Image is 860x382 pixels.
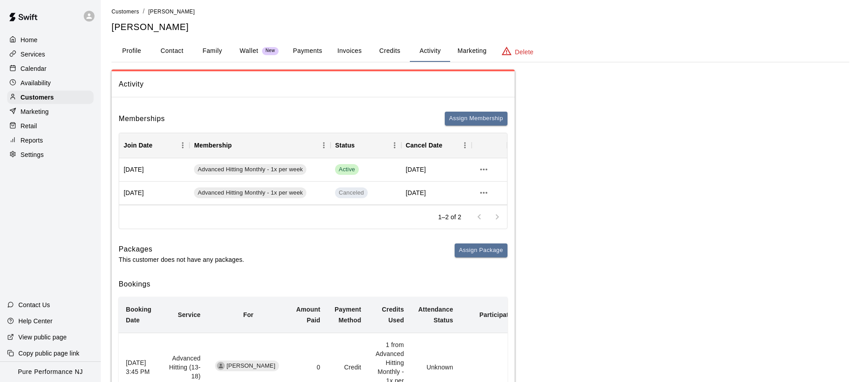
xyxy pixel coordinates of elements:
a: Settings [7,148,94,161]
li: / [143,7,145,16]
span: Active [335,165,358,174]
p: Wallet [240,46,258,56]
span: Active [335,164,358,175]
div: Membership [194,133,232,158]
span: [DATE] [406,188,426,197]
p: Availability [21,78,51,87]
div: [DATE] [119,182,189,205]
button: Sort [443,139,455,152]
a: Reports [7,134,94,147]
button: Invoices [329,40,370,62]
button: Menu [317,139,331,152]
b: Amount Paid [296,306,320,324]
b: Booking Date [126,306,151,324]
button: Profile [112,40,152,62]
p: Marketing [21,107,49,116]
div: [DATE] [119,158,189,182]
p: Reports [21,136,43,145]
p: None [468,363,534,372]
button: Assign Package [455,243,507,257]
span: [PERSON_NAME] [148,9,195,15]
span: Canceled [335,187,367,198]
h6: Memberships [119,113,165,125]
p: Settings [21,150,44,159]
button: Credits [370,40,410,62]
div: Bryson Auten [217,362,225,370]
p: Delete [515,48,533,56]
button: Sort [232,139,244,152]
span: [PERSON_NAME] [223,362,279,370]
span: Canceled [335,189,367,197]
a: Marketing [7,105,94,118]
a: Availability [7,76,94,90]
p: Help Center [18,317,52,326]
b: Credits Used [382,306,404,324]
a: Advanced Hitting Monthly - 1x per week [194,164,309,175]
p: Pure Performance NJ [18,367,83,377]
button: Contact [152,40,192,62]
h5: [PERSON_NAME] [112,21,849,33]
div: Join Date [124,133,152,158]
p: This customer does not have any packages. [119,255,244,264]
b: Service [178,311,201,318]
button: Menu [388,139,401,152]
div: Cancel Date [401,133,472,158]
a: Services [7,48,94,61]
p: Customers [21,93,54,102]
a: Calendar [7,62,94,75]
nav: breadcrumb [112,7,849,17]
div: Membership [189,133,331,158]
p: Retail [21,122,37,130]
span: Advanced Hitting Monthly - 1x per week [194,165,306,174]
div: Join Date [119,133,189,158]
button: Marketing [450,40,494,62]
div: Status [335,133,355,158]
a: Advanced Hitting Monthly - 1x per week [194,187,309,198]
b: Attendance Status [418,306,453,324]
span: New [262,48,279,54]
button: Sort [152,139,165,152]
h6: Bookings [119,278,507,290]
p: View public page [18,333,67,342]
span: Advanced Hitting Monthly - 1x per week [194,189,306,197]
span: Activity [119,78,507,90]
span: [DATE] [406,165,426,174]
h6: Packages [119,243,244,255]
button: Activity [410,40,450,62]
a: Retail [7,119,94,133]
b: Payment Method [335,306,361,324]
button: Assign Membership [445,112,507,126]
p: Copy public page link [18,349,79,358]
button: more actions [476,185,491,200]
p: Contact Us [18,300,50,309]
button: Family [192,40,232,62]
b: For [243,311,254,318]
p: Home [21,35,38,44]
button: Menu [458,139,472,152]
div: basic tabs example [112,40,849,62]
span: Customers [112,9,139,15]
a: Home [7,33,94,47]
b: Participating Staff [479,311,534,318]
p: 1–2 of 2 [438,213,461,221]
button: Menu [176,139,189,152]
div: Status [331,133,401,158]
a: Customers [7,91,94,104]
a: Customers [112,8,139,15]
button: Sort [355,139,367,152]
p: Services [21,50,45,59]
p: Calendar [21,64,47,73]
div: Cancel Date [406,133,443,158]
button: Payments [286,40,329,62]
button: more actions [476,162,491,177]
